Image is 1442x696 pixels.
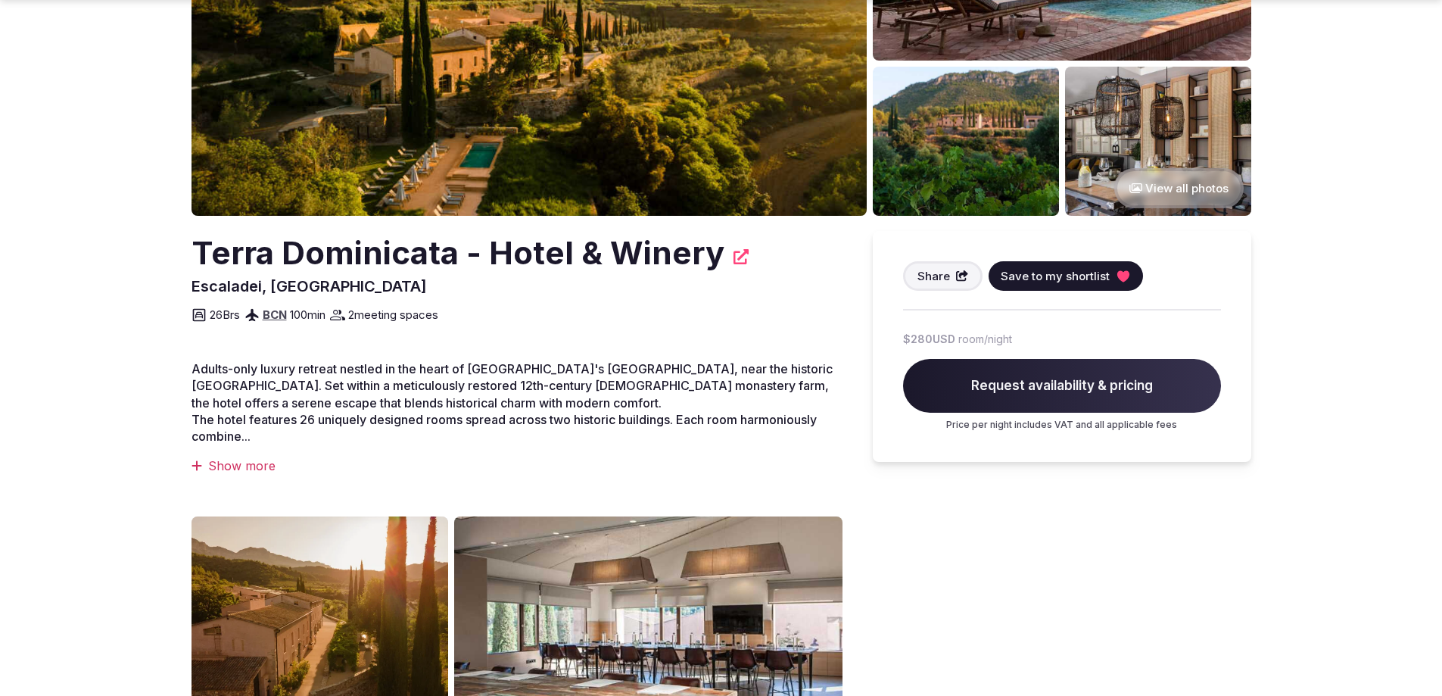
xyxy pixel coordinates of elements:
[192,457,842,474] div: Show more
[1065,67,1251,216] img: Venue gallery photo
[903,419,1221,432] p: Price per night includes VAT and all applicable fees
[192,412,817,444] span: The hotel features 26 uniquely designed rooms spread across two historic buildings. Each room har...
[903,261,983,291] button: Share
[873,67,1059,216] img: Venue gallery photo
[348,307,438,323] span: 2 meeting spaces
[192,361,833,410] span: Adults-only luxury retreat nestled in the heart of [GEOGRAPHIC_DATA]'s [GEOGRAPHIC_DATA], near th...
[192,277,427,295] span: Escaladei, [GEOGRAPHIC_DATA]
[210,307,240,323] span: 26 Brs
[903,359,1221,414] span: Request availability & pricing
[903,332,955,347] span: $280 USD
[958,332,1012,347] span: room/night
[263,307,287,322] a: BCN
[290,307,325,323] span: 100 min
[192,231,724,276] h2: Terra Dominicata - Hotel & Winery
[989,261,1143,291] button: Save to my shortlist
[917,268,950,284] span: Share
[1114,168,1244,208] button: View all photos
[1001,268,1110,284] span: Save to my shortlist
